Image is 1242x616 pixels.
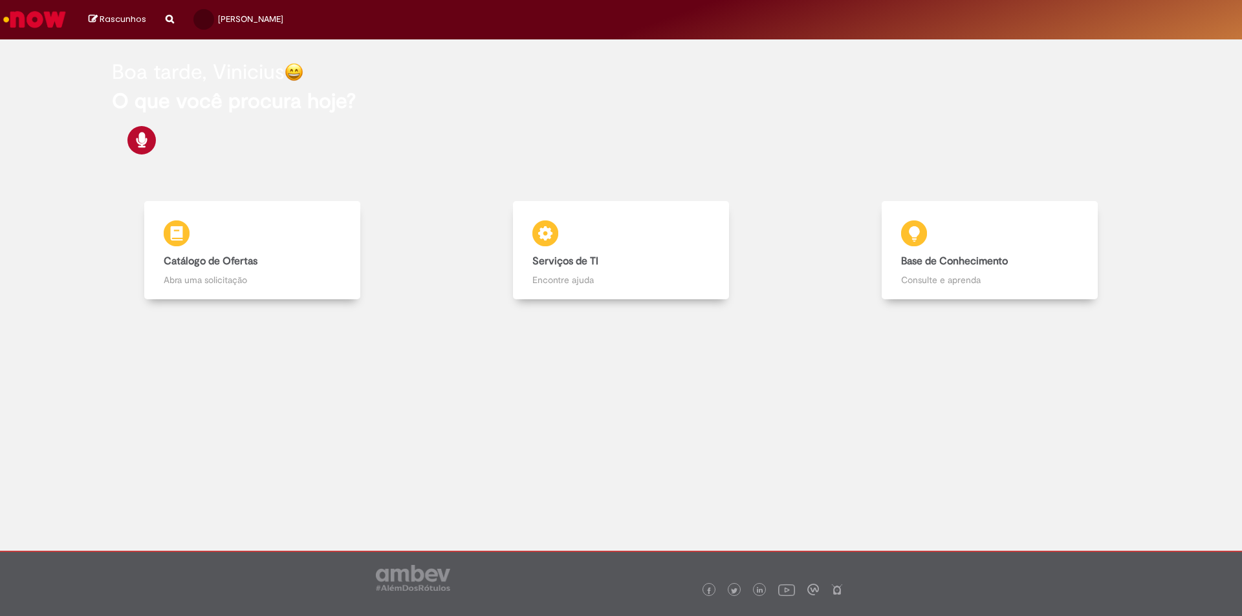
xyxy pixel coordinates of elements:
[901,255,1008,268] b: Base de Conhecimento
[757,587,763,595] img: logo_footer_linkedin.png
[778,581,795,598] img: logo_footer_youtube.png
[532,255,598,268] b: Serviços de TI
[68,201,437,300] a: Catálogo de Ofertas Abra uma solicitação
[285,63,303,81] img: happy-face.png
[805,201,1174,300] a: Base de Conhecimento Consulte e aprenda
[807,584,819,595] img: logo_footer_workplace.png
[164,255,257,268] b: Catálogo de Ofertas
[437,201,805,300] a: Serviços de TI Encontre ajuda
[376,565,450,591] img: logo_footer_ambev_rotulo_gray.png
[1,6,68,32] img: ServiceNow
[100,13,146,25] span: Rascunhos
[89,14,146,26] a: Rascunhos
[112,61,285,83] h2: Boa tarde, Vinicius
[112,90,1131,112] h2: O que você procura hoje?
[831,584,843,595] img: logo_footer_naosei.png
[731,588,737,594] img: logo_footer_twitter.png
[164,273,341,286] p: Abra uma solicitação
[532,273,710,286] p: Encontre ajuda
[706,588,712,594] img: logo_footer_facebook.png
[901,273,1078,286] p: Consulte e aprenda
[218,14,283,25] span: [PERSON_NAME]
